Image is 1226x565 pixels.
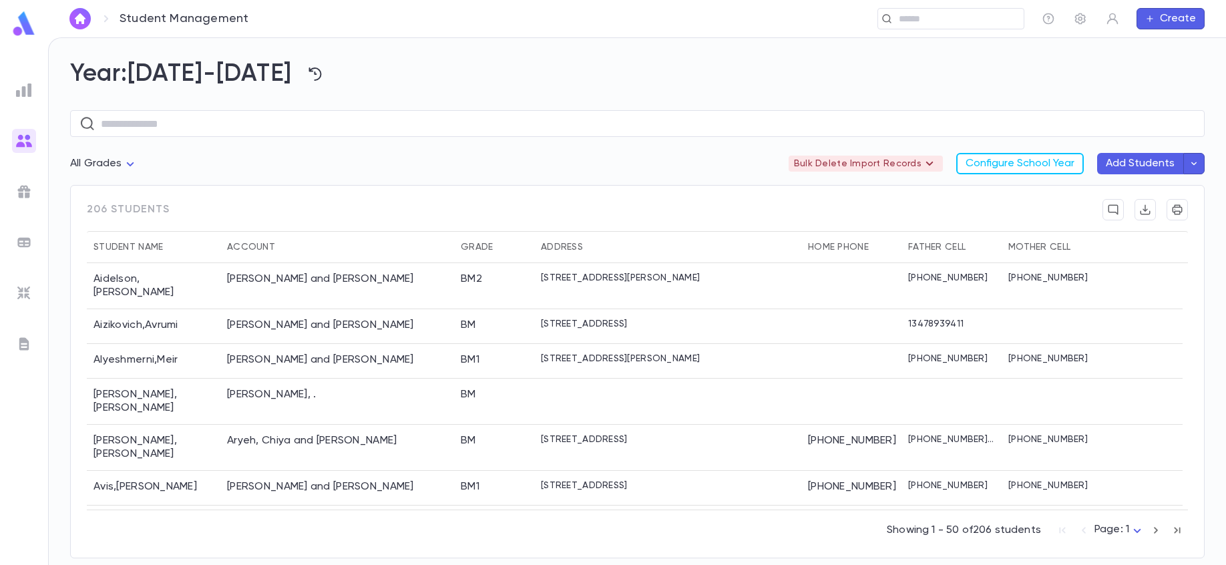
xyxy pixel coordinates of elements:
[1008,434,1088,445] p: [PHONE_NUMBER]
[541,319,627,329] p: [STREET_ADDRESS]
[227,434,397,447] div: Aryeh, Chiya and Susie
[541,353,700,364] p: [STREET_ADDRESS][PERSON_NAME]
[227,388,316,401] div: Aminov, .
[16,82,32,98] img: reports_grey.c525e4749d1bce6a11f5fe2a8de1b229.svg
[70,151,138,177] div: All Grades
[541,272,700,283] p: [STREET_ADDRESS][PERSON_NAME]
[87,506,220,552] div: [PERSON_NAME] , [PERSON_NAME]
[801,231,901,263] div: Home Phone
[956,153,1084,174] button: Configure School Year
[908,353,988,364] p: [PHONE_NUMBER]
[461,434,476,447] div: BM
[801,425,901,471] div: [PHONE_NUMBER]
[908,231,966,263] div: Father Cell
[87,231,220,263] div: Student Name
[16,184,32,200] img: campaigns_grey.99e729a5f7ee94e3726e6486bddda8f1.svg
[1008,272,1088,283] p: [PHONE_NUMBER]
[87,344,220,379] div: Alyeshmerni , Meir
[461,353,479,367] div: BM1
[16,285,32,301] img: imports_grey.530a8a0e642e233f2baf0ef88e8c9fcb.svg
[227,353,414,367] div: Alyeshmerni, Omid and Theresa
[794,156,938,172] p: Bulk Delete Import Records
[16,133,32,149] img: students_gradient.3b4df2a2b995ef5086a14d9e1675a5ee.svg
[70,158,122,169] span: All Grades
[887,524,1041,537] p: Showing 1 - 50 of 206 students
[70,59,1205,89] h2: Year: [DATE]-[DATE]
[1008,480,1088,491] p: [PHONE_NUMBER]
[461,388,476,401] div: BM
[227,231,275,263] div: Account
[908,319,964,329] p: 13478939411
[72,13,88,24] img: home_white.a664292cf8c1dea59945f0da9f25487c.svg
[461,231,493,263] div: Grade
[220,231,454,263] div: Account
[461,319,476,332] div: BM
[1008,231,1070,263] div: Mother Cell
[541,434,627,445] p: [STREET_ADDRESS]
[87,471,220,506] div: Avis , [PERSON_NAME]
[1094,524,1129,535] span: Page: 1
[16,234,32,250] img: batches_grey.339ca447c9d9533ef1741baa751efc33.svg
[87,379,220,425] div: [PERSON_NAME] , [PERSON_NAME]
[901,231,1002,263] div: Father Cell
[908,480,988,491] p: [PHONE_NUMBER]
[11,11,37,37] img: logo
[1002,231,1102,263] div: Mother Cell
[87,425,220,471] div: [PERSON_NAME] , [PERSON_NAME]
[541,231,583,263] div: Address
[461,272,482,286] div: BM2
[801,506,901,552] div: 17182634737
[789,156,943,172] div: Bulk Delete Import Records
[908,272,988,283] p: [PHONE_NUMBER]
[1094,520,1145,540] div: Page: 1
[93,231,163,263] div: Student Name
[227,319,414,332] div: Aizikovich, Dov and Ester
[1008,353,1088,364] p: [PHONE_NUMBER]
[534,231,801,263] div: Address
[16,336,32,352] img: letters_grey.7941b92b52307dd3b8a917253454ce1c.svg
[908,434,995,445] p: [PHONE_NUMBER], [PHONE_NUMBER], [PHONE_NUMBER]
[227,480,414,494] div: Avis, Baruch and Elana
[541,480,627,491] p: [STREET_ADDRESS]
[1137,8,1205,29] button: Create
[1097,153,1183,174] button: Add Students
[227,272,414,286] div: Aidelson, David and Deborah
[454,231,534,263] div: Grade
[87,309,220,344] div: Aizikovich , Avrumi
[461,480,479,494] div: BM1
[87,203,170,216] span: 206 students
[801,471,901,506] div: [PHONE_NUMBER]
[87,263,220,309] div: Aidelson , [PERSON_NAME]
[120,11,248,26] p: Student Management
[808,231,869,263] div: Home Phone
